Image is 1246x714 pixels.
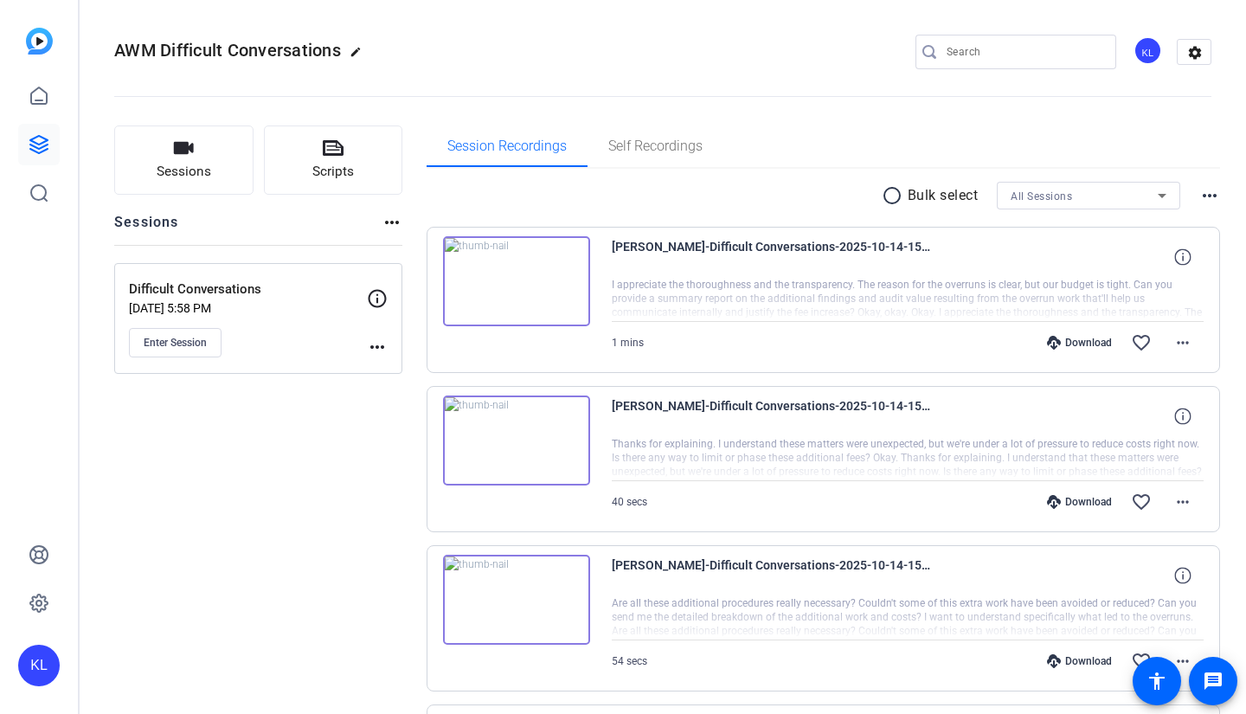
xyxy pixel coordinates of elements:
[1038,336,1121,350] div: Download
[367,337,388,357] mat-icon: more_horiz
[1146,671,1167,691] mat-icon: accessibility
[1172,332,1193,353] mat-icon: more_horiz
[608,139,703,153] span: Self Recordings
[312,162,354,182] span: Scripts
[26,28,53,55] img: blue-gradient.svg
[1178,40,1212,66] mat-icon: settings
[350,46,370,67] mat-icon: edit
[612,337,644,349] span: 1 mins
[612,396,932,437] span: [PERSON_NAME]-Difficult Conversations-2025-10-14-15-37-28-701-0
[144,336,207,350] span: Enter Session
[1131,651,1152,672] mat-icon: favorite_border
[114,125,254,195] button: Sessions
[447,139,567,153] span: Session Recordings
[443,396,590,486] img: thumb-nail
[1134,36,1162,65] div: KL
[1038,654,1121,668] div: Download
[129,301,367,315] p: [DATE] 5:58 PM
[1038,495,1121,509] div: Download
[443,236,590,326] img: thumb-nail
[1172,492,1193,512] mat-icon: more_horiz
[129,328,222,357] button: Enter Session
[908,185,979,206] p: Bulk select
[1199,185,1220,206] mat-icon: more_horiz
[114,212,179,245] h2: Sessions
[443,555,590,645] img: thumb-nail
[947,42,1102,62] input: Search
[157,162,211,182] span: Sessions
[129,280,367,299] p: Difficult Conversations
[612,496,647,508] span: 40 secs
[1203,671,1224,691] mat-icon: message
[264,125,403,195] button: Scripts
[1011,190,1072,203] span: All Sessions
[1131,332,1152,353] mat-icon: favorite_border
[612,555,932,596] span: [PERSON_NAME]-Difficult Conversations-2025-10-14-15-36-01-084-0
[882,185,908,206] mat-icon: radio_button_unchecked
[612,655,647,667] span: 54 secs
[1172,651,1193,672] mat-icon: more_horiz
[1131,492,1152,512] mat-icon: favorite_border
[382,212,402,233] mat-icon: more_horiz
[612,236,932,278] span: [PERSON_NAME]-Difficult Conversations-2025-10-14-15-38-25-412-0
[18,645,60,686] div: KL
[1134,36,1164,67] ngx-avatar: Knowledge Launch
[114,40,341,61] span: AWM Difficult Conversations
